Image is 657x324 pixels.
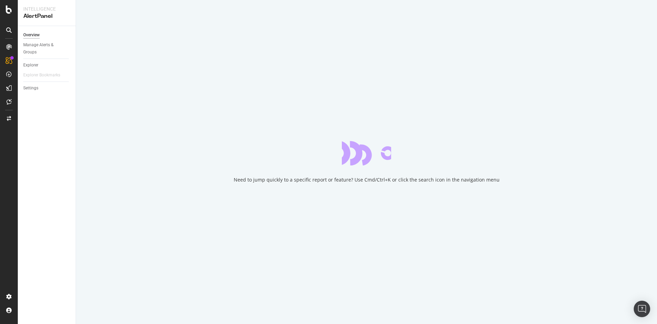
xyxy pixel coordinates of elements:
div: animation [342,141,391,165]
a: Settings [23,85,71,92]
div: Open Intercom Messenger [634,301,650,317]
div: Explorer [23,62,38,69]
div: Overview [23,32,40,39]
div: Intelligence [23,5,70,12]
div: Explorer Bookmarks [23,72,60,79]
div: AlertPanel [23,12,70,20]
a: Explorer Bookmarks [23,72,67,79]
a: Overview [23,32,71,39]
a: Explorer [23,62,71,69]
div: Need to jump quickly to a specific report or feature? Use Cmd/Ctrl+K or click the search icon in ... [234,176,500,183]
div: Manage Alerts & Groups [23,41,64,56]
div: Settings [23,85,38,92]
a: Manage Alerts & Groups [23,41,71,56]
